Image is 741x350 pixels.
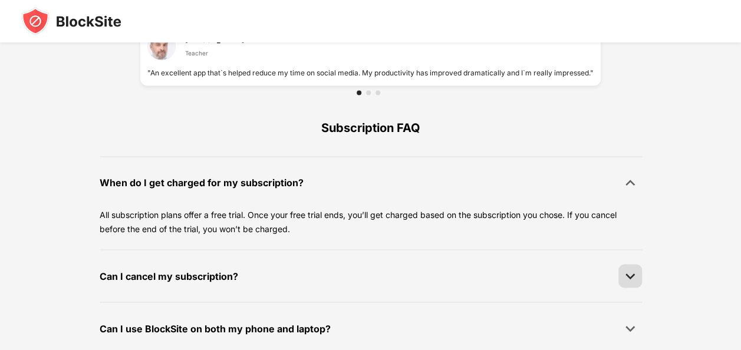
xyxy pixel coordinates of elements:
[100,209,642,235] p: All subscription plans offer a free trial. Once your free trial ends, you’ll get charged based on...
[147,67,594,78] div: "An excellent app that`s helped reduce my time on social media. My productivity has improved dram...
[185,48,245,58] div: Teacher
[147,32,176,60] img: testimonial-1.jpg
[100,320,331,337] div: Can I use BlockSite on both my phone and laptop?
[100,174,304,191] div: When do I get charged for my subscription?
[100,268,238,285] div: Can I cancel my subscription?
[100,100,642,156] div: Subscription FAQ
[21,7,121,35] img: blocksite-icon-black.svg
